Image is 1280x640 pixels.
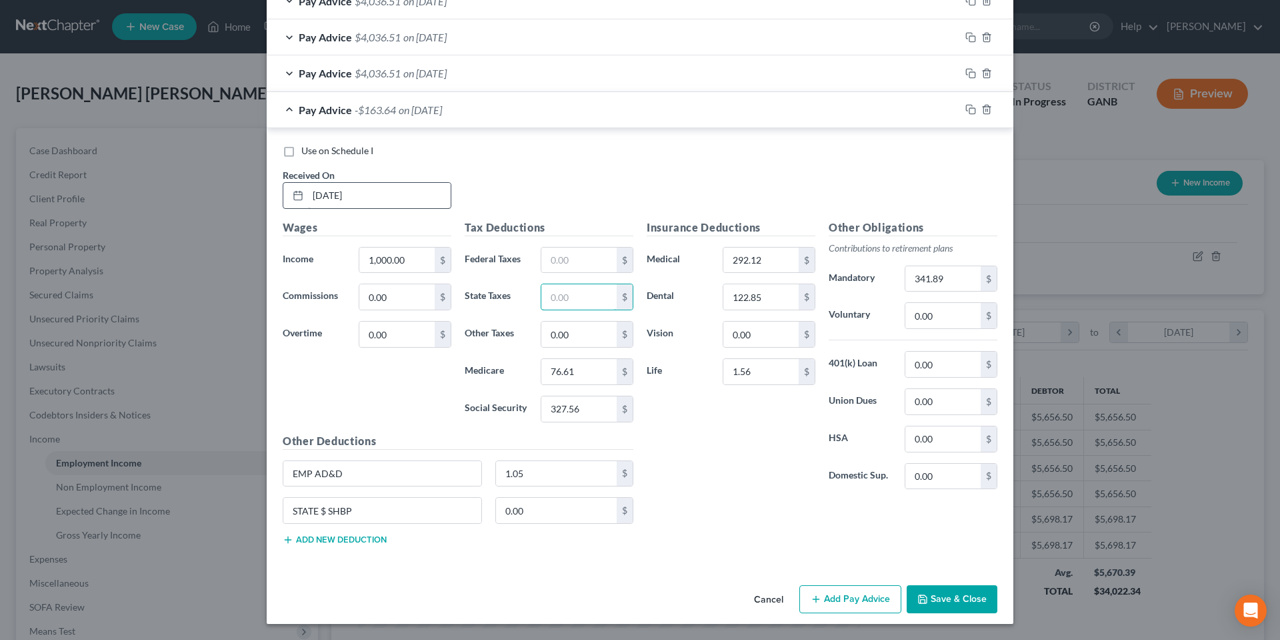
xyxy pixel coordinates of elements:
[905,352,981,377] input: 0.00
[799,359,815,384] div: $
[822,266,898,292] label: Mandatory
[541,396,617,422] input: 0.00
[723,359,799,384] input: 0.00
[458,396,534,422] label: Social Security
[458,321,534,348] label: Other Taxes
[905,389,981,414] input: 0.00
[276,321,352,348] label: Overtime
[617,498,633,523] div: $
[723,284,799,310] input: 0.00
[496,461,617,487] input: 0.00
[435,322,451,347] div: $
[276,284,352,310] label: Commissions
[640,284,716,310] label: Dental
[822,463,898,490] label: Domestic Sup.
[981,352,997,377] div: $
[647,220,815,236] h5: Insurance Deductions
[283,170,335,181] span: Received On
[640,247,716,274] label: Medical
[283,220,451,236] h5: Wages
[435,284,451,310] div: $
[283,535,387,545] button: Add new deduction
[905,303,981,328] input: 0.00
[822,426,898,452] label: HSA
[981,389,997,414] div: $
[299,31,352,43] span: Pay Advice
[458,247,534,274] label: Federal Taxes
[465,220,633,236] h5: Tax Deductions
[299,103,352,116] span: Pay Advice
[617,322,633,347] div: $
[723,322,799,347] input: 0.00
[355,31,401,43] span: $4,036.51
[799,284,815,310] div: $
[541,248,617,273] input: 0.00
[829,242,997,255] p: Contributions to retirement plans
[907,585,997,613] button: Save & Close
[981,426,997,452] div: $
[541,284,617,310] input: 0.00
[283,461,481,487] input: Specify...
[308,183,451,208] input: MM/DD/YYYY
[359,322,435,347] input: 0.00
[283,253,313,264] span: Income
[355,67,401,79] span: $4,036.51
[905,266,981,292] input: 0.00
[799,322,815,347] div: $
[822,302,898,329] label: Voluntary
[640,358,716,385] label: Life
[905,464,981,489] input: 0.00
[399,103,442,116] span: on [DATE]
[283,433,633,450] h5: Other Deductions
[496,498,617,523] input: 0.00
[799,248,815,273] div: $
[458,358,534,385] label: Medicare
[299,67,352,79] span: Pay Advice
[458,284,534,310] label: State Taxes
[403,67,447,79] span: on [DATE]
[301,145,373,156] span: Use on Schedule I
[905,426,981,452] input: 0.00
[617,461,633,487] div: $
[822,388,898,415] label: Union Dues
[359,284,435,310] input: 0.00
[981,464,997,489] div: $
[640,321,716,348] label: Vision
[799,585,901,613] button: Add Pay Advice
[617,248,633,273] div: $
[1235,595,1267,627] div: Open Intercom Messenger
[435,248,451,273] div: $
[617,396,633,422] div: $
[617,284,633,310] div: $
[403,31,447,43] span: on [DATE]
[981,266,997,292] div: $
[355,103,396,116] span: -$163.64
[283,498,481,523] input: Specify...
[541,359,617,384] input: 0.00
[829,220,997,236] h5: Other Obligations
[617,359,633,384] div: $
[743,587,794,613] button: Cancel
[541,322,617,347] input: 0.00
[723,248,799,273] input: 0.00
[981,303,997,328] div: $
[822,351,898,378] label: 401(k) Loan
[359,248,435,273] input: 0.00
